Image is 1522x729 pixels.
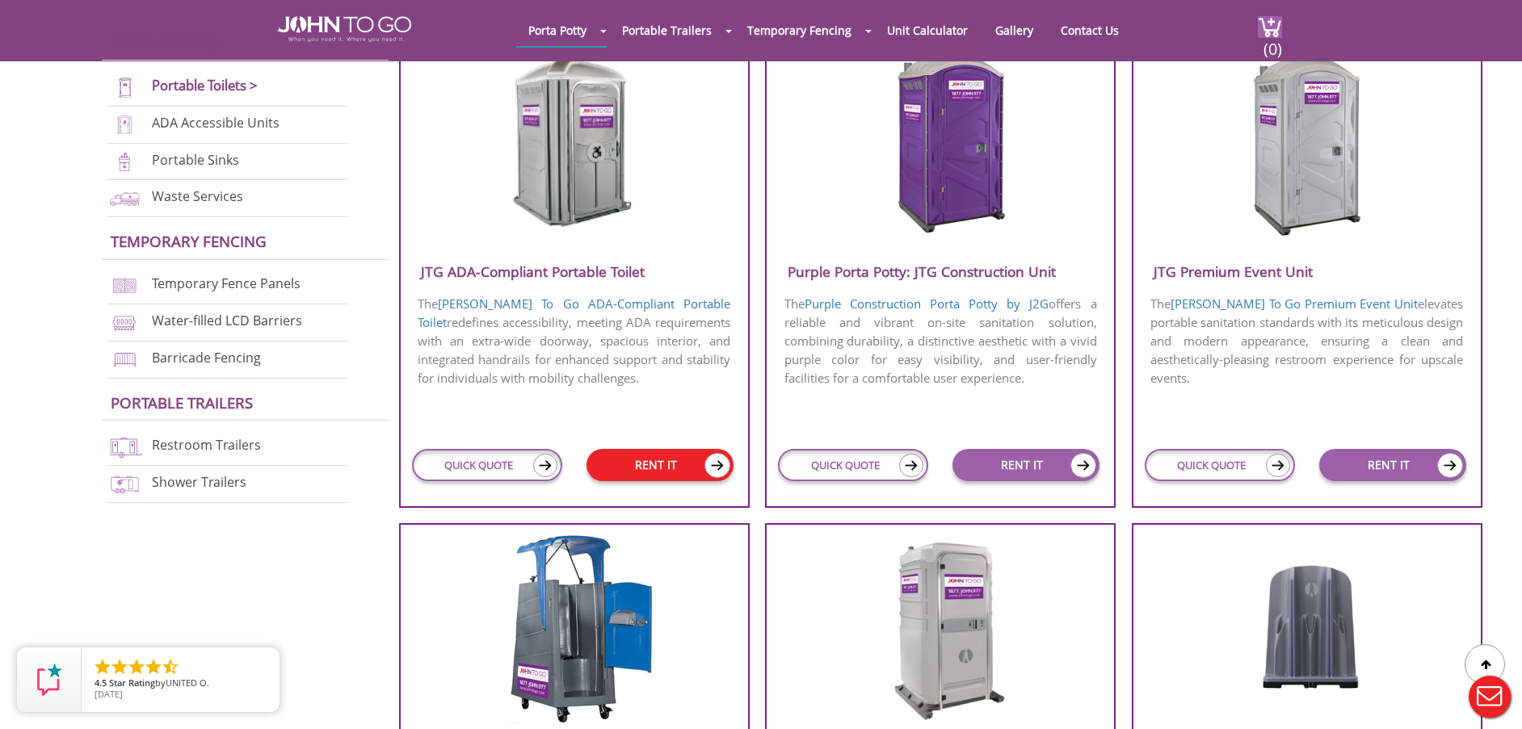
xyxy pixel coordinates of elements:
[166,677,209,689] span: UNITED O.
[278,16,411,42] img: JOHN to go
[107,77,142,98] img: portable-toilets-new.png
[1230,50,1384,236] img: JTG-Premium-Event-Unit.png
[107,274,142,296] img: chan-link-fencing-new.png
[152,114,280,132] a: ADA Accessible Units
[1049,15,1131,46] a: Contact Us
[610,15,724,46] a: Portable Trailers
[805,295,1049,312] a: Purple Construction Porta Potty by J2G
[152,312,302,330] a: Water-filled LCD Barriers
[735,15,864,46] a: Temporary Fencing
[875,15,980,46] a: Unit Calculator
[516,15,599,46] a: Porta Potty
[107,473,142,495] img: shower-trailers-new.png
[95,688,123,700] span: [DATE]
[1171,295,1418,312] a: [PERSON_NAME] To Go Premium Event Unit
[401,258,748,285] h3: JTG ADA-Compliant Portable Toilet
[767,258,1114,285] h3: Purple Porta Potty: JTG Construction Unit
[864,535,1018,721] img: JTG-Ambassador-Flush-Deluxe.png.webp
[110,657,129,677] li: 
[1319,449,1466,481] a: RENT IT
[1070,453,1096,478] img: icon
[1457,664,1522,729] button: Live Chat
[111,392,253,413] a: Portable trailers
[1133,258,1481,285] h3: JTG Premium Event Unit
[418,295,730,330] a: [PERSON_NAME] To Go ADA-Compliant Portable Toilet
[1263,25,1282,60] span: (0)
[107,151,142,173] img: portable-sinks-new.png
[778,449,928,481] a: QUICK QUOTE
[95,677,107,689] span: 4.5
[864,50,1018,236] img: Purple-Porta-Potty-J2G-Construction-Unit.png
[144,657,163,677] li: 
[497,50,651,236] img: JTG-ADA-Compliant-Portable-Toilet.png
[152,473,246,491] a: Shower Trailers
[93,657,112,677] li: 
[401,293,748,389] p: The redefines accessibility, meeting ADA requirements with an extra-wide doorway, spacious interi...
[952,449,1099,481] a: RENT IT
[1266,454,1290,477] img: icon
[107,349,142,371] img: barricade-fencing-icon-new.png
[1240,535,1374,697] img: JTG-Urinal-Unit.png.webp
[152,76,258,94] a: Portable Toilets >
[494,535,655,725] img: JTG-Hi-Rise-Unit.png
[152,349,261,367] a: Barricade Fencing
[127,657,146,677] li: 
[152,436,261,454] a: Restroom Trailers
[111,32,219,52] a: Porta Potties
[107,114,142,136] img: ADA-units-new.png
[1133,293,1481,389] p: The elevates portable sanitation standards with its meticulous design and modern appearance, ensu...
[412,449,562,481] a: QUICK QUOTE
[95,678,267,689] span: by
[152,275,301,293] a: Temporary Fence Panels
[107,312,142,333] img: water-filled%20barriers-new.png
[1258,16,1282,38] img: cart a
[533,454,557,477] img: icon
[767,293,1114,389] p: The offers a reliable and vibrant on-site sanitation solution, combining durability, a distinctiv...
[109,677,155,689] span: Star Rating
[107,436,142,458] img: restroom-trailers-new.png
[111,231,267,251] a: Temporary Fencing
[704,453,730,478] img: icon
[587,449,734,481] a: RENT IT
[1437,453,1463,478] img: icon
[899,454,923,477] img: icon
[33,664,65,696] img: Review Rating
[152,188,243,206] a: Waste Services
[983,15,1045,46] a: Gallery
[152,151,239,169] a: Portable Sinks
[107,187,142,209] img: waste-services-new.png
[1145,449,1295,481] a: QUICK QUOTE
[161,657,180,677] li: 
